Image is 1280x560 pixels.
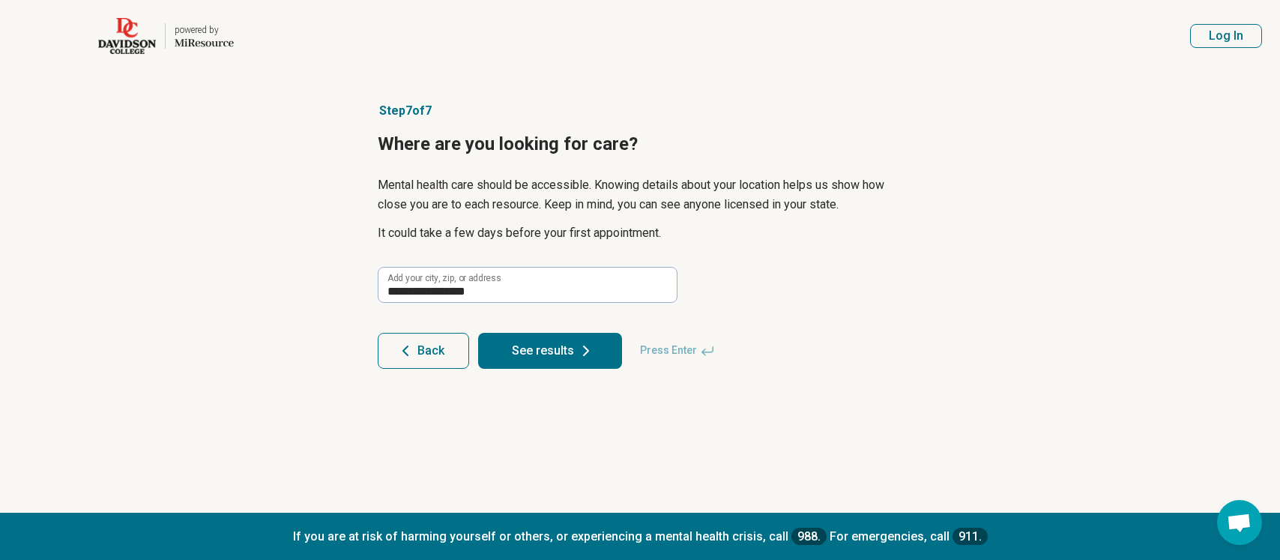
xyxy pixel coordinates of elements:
p: It could take a few days before your first appointment. [378,223,902,243]
button: Back [378,333,469,369]
a: Davidson Collegepowered by [18,18,234,54]
p: Mental health care should be accessible. Knowing details about your location helps us show how cl... [378,175,902,214]
div: powered by [175,23,234,37]
a: 911. [953,528,988,545]
span: Back [417,345,444,357]
h1: Where are you looking for care? [378,132,902,157]
button: Log In [1190,24,1262,48]
p: If you are at risk of harming yourself or others, or experiencing a mental health crisis, call Fo... [15,528,1265,545]
img: Davidson College [98,18,156,54]
a: 988. [791,528,827,545]
span: Press Enter [631,333,724,369]
a: Open chat [1217,500,1262,545]
button: See results [478,333,622,369]
p: Step 7 of 7 [378,102,902,120]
